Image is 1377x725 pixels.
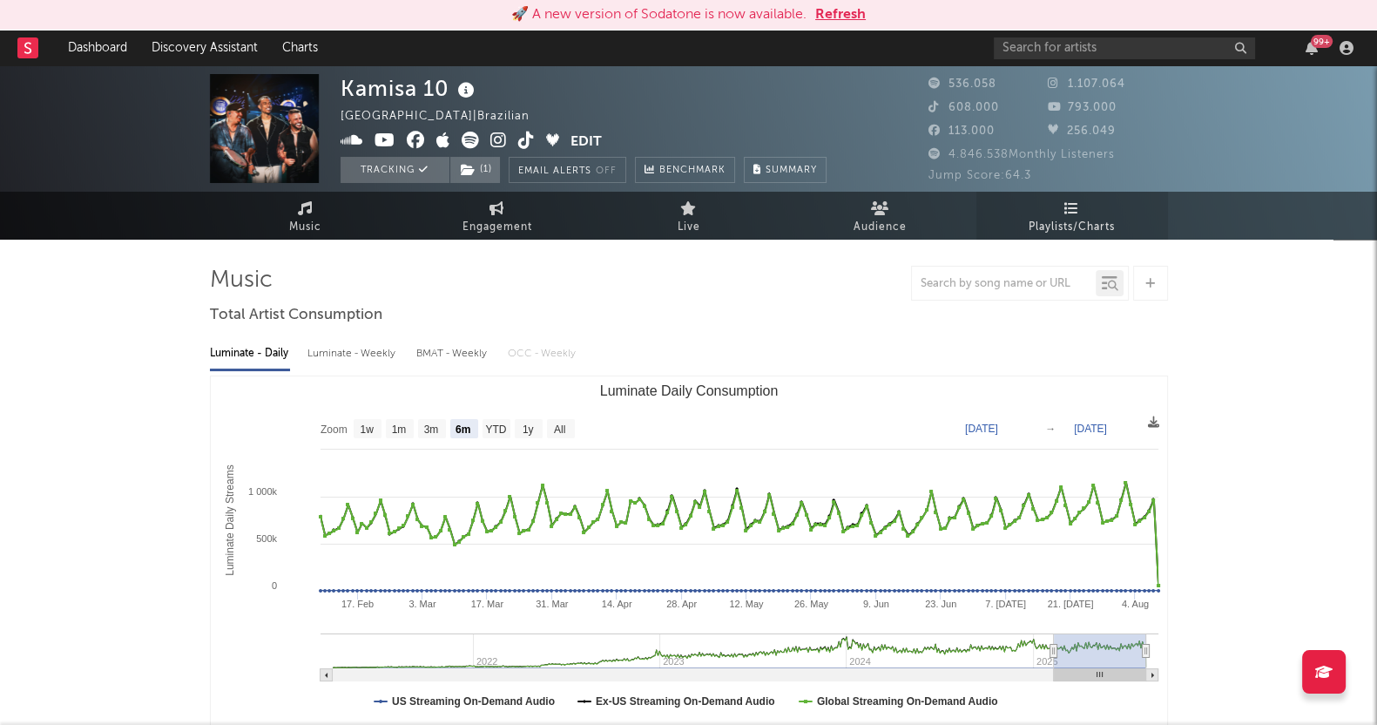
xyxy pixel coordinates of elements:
span: 4.846.538 Monthly Listeners [928,149,1115,160]
text: US Streaming On-Demand Audio [392,695,555,708]
a: Playlists/Charts [976,192,1168,240]
text: [DATE] [965,423,998,435]
text: YTD [485,423,506,436]
text: 9. Jun [862,599,888,609]
text: 31. Mar [536,599,569,609]
span: 113.000 [928,125,995,137]
div: [GEOGRAPHIC_DATA] | Brazilian [341,106,550,127]
div: 🚀 A new version of Sodatone is now available. [511,4,807,25]
span: Live [678,217,700,238]
text: Ex-US Streaming On-Demand Audio [595,695,774,708]
button: Summary [744,157,827,183]
text: 0 [271,580,276,591]
text: 21. [DATE] [1047,599,1093,609]
a: Music [210,192,402,240]
a: Audience [785,192,976,240]
span: Playlists/Charts [1029,217,1115,238]
button: Refresh [815,4,866,25]
text: 500k [256,533,277,544]
a: Live [593,192,785,240]
text: 26. May [793,599,828,609]
text: 12. May [729,599,764,609]
text: Luminate Daily Streams [223,464,235,575]
span: 536.058 [928,78,996,90]
span: Jump Score: 64.3 [928,170,1031,181]
text: 7. [DATE] [985,599,1026,609]
span: 793.000 [1048,102,1117,113]
span: Engagement [462,217,532,238]
button: (1) [450,157,500,183]
svg: Luminate Daily Consumption [211,376,1167,725]
span: ( 1 ) [449,157,501,183]
div: 99 + [1311,35,1333,48]
input: Search for artists [994,37,1255,59]
button: Tracking [341,157,449,183]
a: Discovery Assistant [139,30,270,65]
text: 14. Apr [601,599,631,609]
text: 28. Apr [666,599,697,609]
a: Dashboard [56,30,139,65]
span: Music [289,217,321,238]
div: Kamisa 10 [341,74,479,103]
text: 4. Aug [1121,599,1148,609]
span: Summary [766,166,817,175]
div: BMAT - Weekly [416,339,490,369]
text: All [553,423,564,436]
span: Total Artist Consumption [210,305,382,326]
span: 256.049 [1048,125,1116,137]
text: 1y [522,423,533,436]
text: 1w [360,423,374,436]
text: Luminate Daily Consumption [599,383,778,398]
text: 23. Jun [925,599,956,609]
a: Benchmark [635,157,735,183]
button: Edit [570,132,602,153]
div: Luminate - Weekly [307,339,399,369]
text: Zoom [321,423,348,436]
span: Benchmark [659,160,726,181]
text: 17. Mar [470,599,503,609]
input: Search by song name or URL [912,277,1096,291]
text: 1 000k [247,486,277,497]
a: Engagement [402,192,593,240]
span: 608.000 [928,102,999,113]
button: Email AlertsOff [509,157,626,183]
text: → [1045,423,1056,435]
button: 99+ [1306,41,1318,55]
text: 3m [423,423,438,436]
text: 3. Mar [408,599,436,609]
text: 1m [391,423,406,436]
text: [DATE] [1074,423,1107,435]
text: 17. Feb [341,599,373,609]
em: Off [596,166,617,176]
div: Luminate - Daily [210,339,290,369]
text: Global Streaming On-Demand Audio [816,695,997,708]
text: 6m [455,423,469,436]
span: 1.107.064 [1048,78,1125,90]
a: Charts [270,30,330,65]
span: Audience [854,217,907,238]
